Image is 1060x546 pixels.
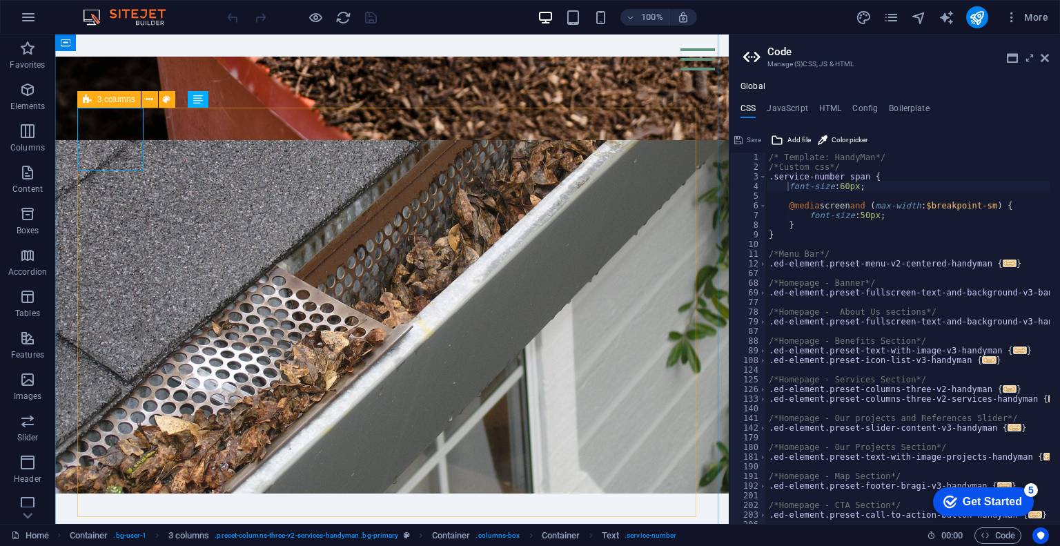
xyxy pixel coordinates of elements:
span: ... [983,356,997,364]
div: 8 [730,220,767,230]
div: 140 [730,404,767,413]
span: 3 columns [97,95,135,104]
div: 3 [730,172,767,182]
div: 190 [730,462,767,471]
button: publish [966,6,988,28]
button: Click here to leave preview mode and continue editing [307,9,324,26]
div: 12 [730,259,767,269]
p: Boxes [17,225,39,236]
h4: HTML [819,104,842,119]
div: 203 [730,510,767,520]
div: Get Started [41,15,100,28]
i: Design (Ctrl+Alt+Y) [856,10,872,26]
div: 133 [730,394,767,404]
p: Images [14,391,42,402]
p: Favorites [10,59,45,70]
button: pages [883,9,900,26]
div: 4 [730,182,767,191]
h4: Boilerplate [889,104,930,119]
span: More [1005,10,1048,24]
a: Click to cancel selection. Double-click to open Pages [11,527,49,544]
i: Navigator [911,10,927,26]
p: Columns [10,142,45,153]
button: Add file [769,132,813,148]
div: 7 [730,211,767,220]
span: Color picker [832,132,867,148]
div: 5 [102,3,116,17]
i: AI Writer [939,10,954,26]
h2: Code [767,46,1049,58]
div: 192 [730,481,767,491]
div: 126 [730,384,767,394]
div: 10 [730,240,767,249]
span: ... [1013,347,1027,354]
p: Accordion [8,266,47,277]
p: Header [14,474,41,485]
i: Pages (Ctrl+Alt+S) [883,10,899,26]
img: Editor Logo [79,9,183,26]
h6: 100% [641,9,663,26]
span: . columns-box [475,527,520,544]
div: 141 [730,413,767,423]
p: Elements [10,101,46,112]
div: 68 [730,278,767,288]
div: 79 [730,317,767,326]
span: Click to select. Double-click to edit [168,527,210,544]
h4: Config [852,104,878,119]
div: 201 [730,491,767,500]
div: 6 [730,201,767,211]
button: design [856,9,872,26]
div: 78 [730,307,767,317]
div: 1 [730,153,767,162]
p: Tables [15,308,40,319]
i: On resize automatically adjust zoom level to fit chosen device. [677,11,689,23]
div: 191 [730,471,767,481]
p: Slider [17,432,39,443]
h4: CSS [740,104,756,119]
span: Click to select. Double-click to edit [70,527,108,544]
button: More [999,6,1054,28]
button: navigator [911,9,927,26]
span: ... [1008,424,1021,431]
div: 87 [730,326,767,336]
span: 00 00 [941,527,963,544]
button: 100% [620,9,669,26]
div: 69 [730,288,767,298]
h4: Global [740,81,765,92]
nav: breadcrumb [70,527,677,544]
span: ... [1043,453,1057,460]
div: 179 [730,433,767,442]
div: Get Started 5 items remaining, 0% complete [11,7,112,36]
span: ... [1003,260,1017,267]
span: : [951,530,953,540]
button: text_generator [939,9,955,26]
div: 88 [730,336,767,346]
div: 11 [730,249,767,259]
i: Reload page [335,10,351,26]
span: Click to select. Double-click to edit [432,527,471,544]
button: Code [974,527,1021,544]
i: Publish [969,10,985,26]
div: 5 [730,191,767,201]
div: 202 [730,500,767,510]
div: 180 [730,442,767,452]
div: 181 [730,452,767,462]
div: 89 [730,346,767,355]
span: ... [1003,385,1017,393]
span: Click to select. Double-click to edit [602,527,619,544]
div: 9 [730,230,767,240]
span: . bg-user-1 [113,527,146,544]
h6: Session time [927,527,963,544]
p: Features [11,349,44,360]
div: 125 [730,375,767,384]
div: 67 [730,269,767,278]
span: Code [981,527,1015,544]
div: 2 [730,162,767,172]
h3: Manage (S)CSS, JS & HTML [767,58,1021,70]
div: 108 [730,355,767,365]
h4: JavaScript [767,104,807,119]
div: 77 [730,298,767,307]
div: 142 [730,423,767,433]
button: reload [335,9,351,26]
span: . service-number [625,527,676,544]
